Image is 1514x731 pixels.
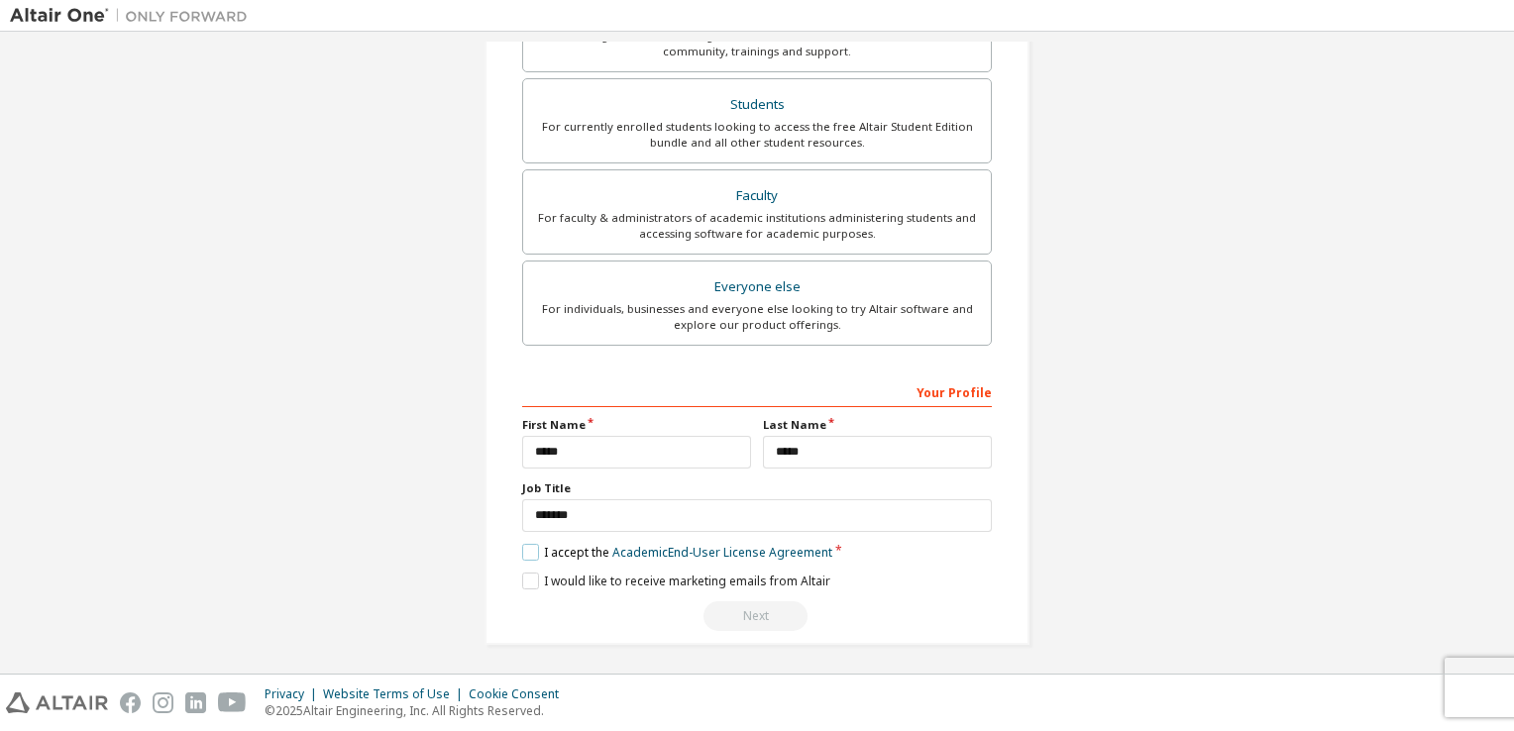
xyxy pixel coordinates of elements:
img: youtube.svg [218,692,247,713]
label: I would like to receive marketing emails from Altair [522,573,830,589]
p: © 2025 Altair Engineering, Inc. All Rights Reserved. [265,702,571,719]
a: Academic End-User License Agreement [612,544,832,561]
label: Job Title [522,480,992,496]
div: Cookie Consent [469,686,571,702]
label: I accept the [522,544,832,561]
img: instagram.svg [153,692,173,713]
img: facebook.svg [120,692,141,713]
div: Read and acccept EULA to continue [522,601,992,631]
div: Privacy [265,686,323,702]
div: Everyone else [535,273,979,301]
div: For existing customers looking to access software downloads, HPC resources, community, trainings ... [535,28,979,59]
img: linkedin.svg [185,692,206,713]
div: Students [535,91,979,119]
div: Faculty [535,182,979,210]
img: Altair One [10,6,258,26]
div: Website Terms of Use [323,686,469,702]
div: For faculty & administrators of academic institutions administering students and accessing softwa... [535,210,979,242]
img: altair_logo.svg [6,692,108,713]
label: Last Name [763,417,992,433]
div: For individuals, businesses and everyone else looking to try Altair software and explore our prod... [535,301,979,333]
div: Your Profile [522,375,992,407]
div: For currently enrolled students looking to access the free Altair Student Edition bundle and all ... [535,119,979,151]
label: First Name [522,417,751,433]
